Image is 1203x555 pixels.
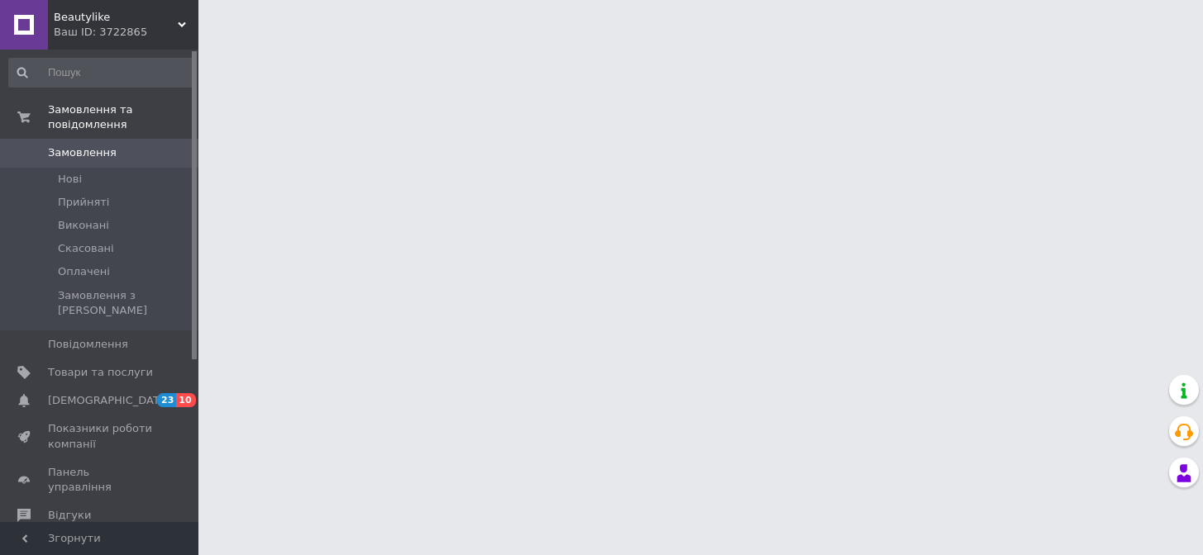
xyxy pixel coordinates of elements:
span: Панель управління [48,465,153,495]
span: 10 [176,393,195,407]
div: Ваш ID: 3722865 [54,25,198,40]
span: Виконані [58,218,109,233]
span: Оплачені [58,264,110,279]
span: Показники роботи компанії [48,421,153,451]
span: Відгуки [48,508,91,523]
span: 23 [157,393,176,407]
span: [DEMOGRAPHIC_DATA] [48,393,170,408]
span: Скасовані [58,241,114,256]
input: Пошук [8,58,194,88]
span: Прийняті [58,195,109,210]
span: Замовлення з [PERSON_NAME] [58,288,193,318]
span: Замовлення та повідомлення [48,102,198,132]
span: Замовлення [48,145,117,160]
span: Товари та послуги [48,365,153,380]
span: Нові [58,172,82,187]
span: Beautylike [54,10,178,25]
span: Повідомлення [48,337,128,352]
